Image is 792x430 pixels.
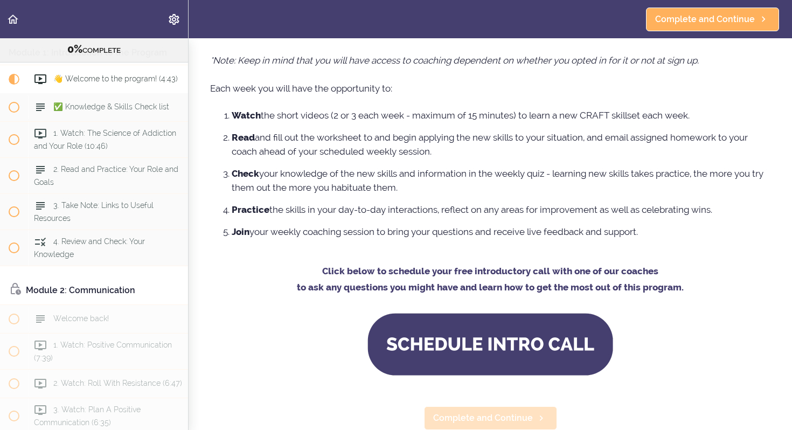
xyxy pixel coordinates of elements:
[232,167,770,195] li: your knowledge of the new skills and information in the weekly quiz - learning new skills takes p...
[13,43,175,57] div: COMPLETE
[655,13,755,26] span: Complete and Continue
[6,13,19,26] svg: Back to course curriculum
[232,225,770,239] li: your weekly coaching session to bring your questions and receive live feedback and support.
[232,110,261,121] strong: Watch
[34,237,145,258] span: 4. Review and Check: Your Knowledge
[433,412,533,425] span: Complete and Continue
[34,405,141,426] span: 3. Watch: Plan A Positive Communication (6:35)
[168,13,180,26] svg: Settings Menu
[232,130,770,158] li: and fill out the worksheet to and begin applying the new skills to your situation, and email assi...
[232,203,770,217] li: the skills in your day-to-day interactions, reflect on any areas for improvement as well as celeb...
[232,108,770,122] li: the short videos (2 or 3 each week - maximum of 15 minutes) to learn a new CRAFT skillset each week.
[53,314,109,323] span: Welcome back!
[53,379,182,387] span: 2. Watch: Roll With Resistance (6:47)
[646,8,779,31] a: Complete and Continue
[232,204,269,215] strong: Practice
[34,165,178,186] span: 2. Read and Practice: Your Role and Goals
[424,406,557,430] a: Complete and Continue
[210,55,699,66] em: *Note: Keep in mind that you will have access to coaching dependent on whether you opted in for i...
[210,80,770,96] p: Each week you will have the opportunity to:
[34,341,172,362] span: 1. Watch: Positive Communication (7:39)
[232,132,255,143] strong: Read
[67,43,82,56] span: 0%
[232,168,259,179] strong: Check
[34,129,176,150] span: 1. Watch: The Science of Addiction and Your Role (10:46)
[232,226,249,237] strong: Join
[53,102,169,111] span: ✅ Knowledge & Skills Check list
[53,74,178,83] span: 👋 Welcome to the program! (4:43)
[367,311,614,377] img: N84GU8QkQ3a6BvxkrLsw_Schedule+Call.png
[34,201,154,222] span: 3. Take Note: Links to Useful Resources
[297,266,684,293] strong: Click below to schedule your free introductory call with one of our coaches to ask any questions ...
